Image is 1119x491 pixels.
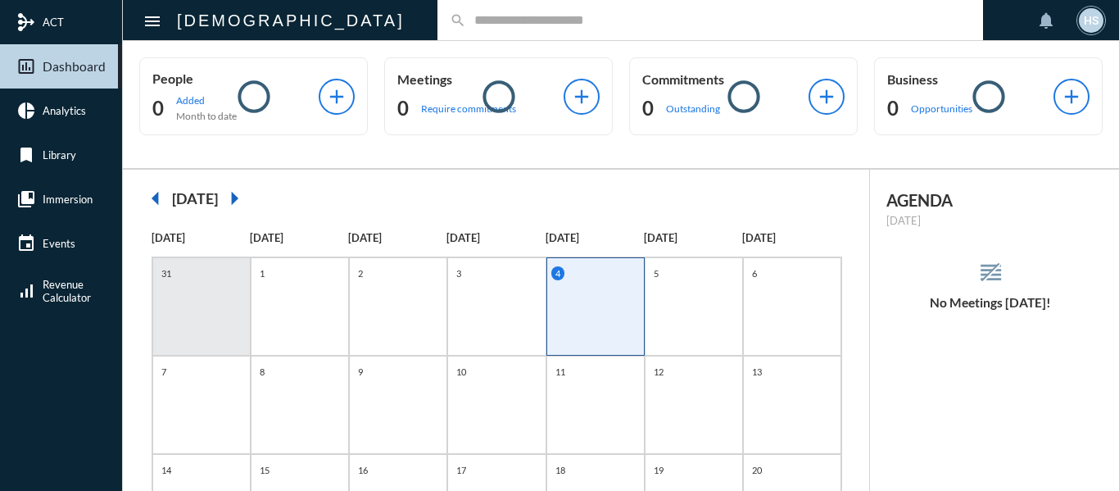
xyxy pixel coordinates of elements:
span: Immersion [43,193,93,206]
p: [DATE] [886,214,1094,227]
mat-icon: arrow_right [218,182,251,215]
p: 20 [748,463,766,477]
p: 14 [157,463,175,477]
p: 19 [650,463,668,477]
span: ACT [43,16,64,29]
span: Analytics [43,104,86,117]
span: Revenue Calculator [43,278,91,304]
p: [DATE] [742,231,840,244]
mat-icon: signal_cellular_alt [16,281,36,301]
p: 31 [157,266,175,280]
p: 15 [256,463,274,477]
h2: [DATE] [172,189,218,207]
p: 7 [157,365,170,379]
p: 8 [256,365,269,379]
p: 9 [354,365,367,379]
mat-icon: notifications [1036,11,1056,30]
mat-icon: mediation [16,12,36,32]
p: [DATE] [250,231,348,244]
p: [DATE] [546,231,644,244]
p: [DATE] [446,231,545,244]
p: 3 [452,266,465,280]
mat-icon: insert_chart_outlined [16,57,36,76]
p: 10 [452,365,470,379]
button: Toggle sidenav [136,4,169,37]
p: 12 [650,365,668,379]
p: [DATE] [152,231,250,244]
mat-icon: bookmark [16,145,36,165]
mat-icon: arrow_left [139,182,172,215]
p: 6 [748,266,761,280]
p: 13 [748,365,766,379]
h2: [DEMOGRAPHIC_DATA] [177,7,405,34]
span: Events [43,237,75,250]
span: Dashboard [43,59,106,74]
p: [DATE] [348,231,446,244]
p: 1 [256,266,269,280]
h5: No Meetings [DATE]! [870,295,1111,310]
p: 17 [452,463,470,477]
span: Library [43,148,76,161]
h2: AGENDA [886,190,1094,210]
p: 18 [551,463,569,477]
mat-icon: reorder [977,259,1004,286]
p: 11 [551,365,569,379]
p: 2 [354,266,367,280]
p: 16 [354,463,372,477]
p: [DATE] [644,231,742,244]
mat-icon: collections_bookmark [16,189,36,209]
mat-icon: event [16,234,36,253]
mat-icon: search [450,12,466,29]
div: HS [1079,8,1103,33]
mat-icon: pie_chart [16,101,36,120]
p: 5 [650,266,663,280]
p: 4 [551,266,564,280]
mat-icon: Side nav toggle icon [143,11,162,31]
